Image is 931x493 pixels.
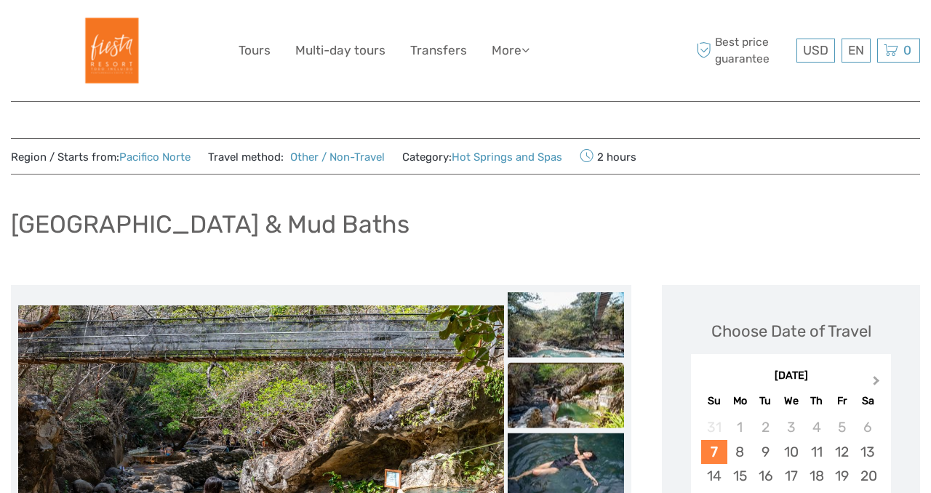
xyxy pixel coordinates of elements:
a: Tours [239,40,271,61]
span: 0 [901,43,914,57]
div: Choose Friday, September 19th, 2025 [829,464,855,488]
div: Th [804,391,829,411]
img: 212fa673985044f7ac1835f4962c5167_slider_thumbnail.jpg [508,292,624,358]
div: Choose Thursday, September 18th, 2025 [804,464,829,488]
div: [DATE] [691,369,891,384]
div: Choose Date of Travel [711,320,871,342]
a: Hot Springs and Spas [452,151,562,164]
div: Not available Sunday, August 31st, 2025 [701,415,727,439]
div: Choose Monday, September 8th, 2025 [727,440,753,464]
div: Not available Friday, September 5th, 2025 [829,415,855,439]
p: We're away right now. Please check back later! [20,25,164,37]
div: Not available Monday, September 1st, 2025 [727,415,753,439]
button: Next Month [866,372,890,396]
div: Sa [855,391,880,411]
span: Travel method: [208,146,385,167]
div: Not available Thursday, September 4th, 2025 [804,415,829,439]
h1: [GEOGRAPHIC_DATA] & Mud Baths [11,209,409,239]
a: Other / Non-Travel [284,151,385,164]
div: Tu [753,391,778,411]
div: Su [701,391,727,411]
div: Choose Wednesday, September 10th, 2025 [778,440,804,464]
div: Choose Sunday, September 14th, 2025 [701,464,727,488]
div: Choose Thursday, September 11th, 2025 [804,440,829,464]
div: Choose Monday, September 15th, 2025 [727,464,753,488]
div: Not available Tuesday, September 2nd, 2025 [753,415,778,439]
span: Best price guarantee [693,34,794,66]
button: Open LiveChat chat widget [167,23,185,40]
a: Transfers [410,40,467,61]
span: Region / Starts from: [11,150,191,165]
div: Not available Wednesday, September 3rd, 2025 [778,415,804,439]
img: 933ed2de72fb4ea4927af3b0a157b6f4_slider_thumbnail.jpg [508,363,624,428]
span: Category: [402,150,562,165]
span: 2 hours [580,146,636,167]
div: Choose Tuesday, September 9th, 2025 [753,440,778,464]
div: Choose Saturday, September 13th, 2025 [855,440,880,464]
span: USD [803,43,828,57]
div: Not available Saturday, September 6th, 2025 [855,415,880,439]
img: Fiesta Resort [70,11,149,90]
div: Choose Wednesday, September 17th, 2025 [778,464,804,488]
a: More [492,40,530,61]
div: We [778,391,804,411]
div: Mo [727,391,753,411]
a: Pacifico Norte [119,151,191,164]
div: Choose Tuesday, September 16th, 2025 [753,464,778,488]
div: Choose Sunday, September 7th, 2025 [701,440,727,464]
div: Choose Friday, September 12th, 2025 [829,440,855,464]
div: Choose Saturday, September 20th, 2025 [855,464,880,488]
div: EN [842,39,871,63]
div: Fr [829,391,855,411]
a: Multi-day tours [295,40,385,61]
